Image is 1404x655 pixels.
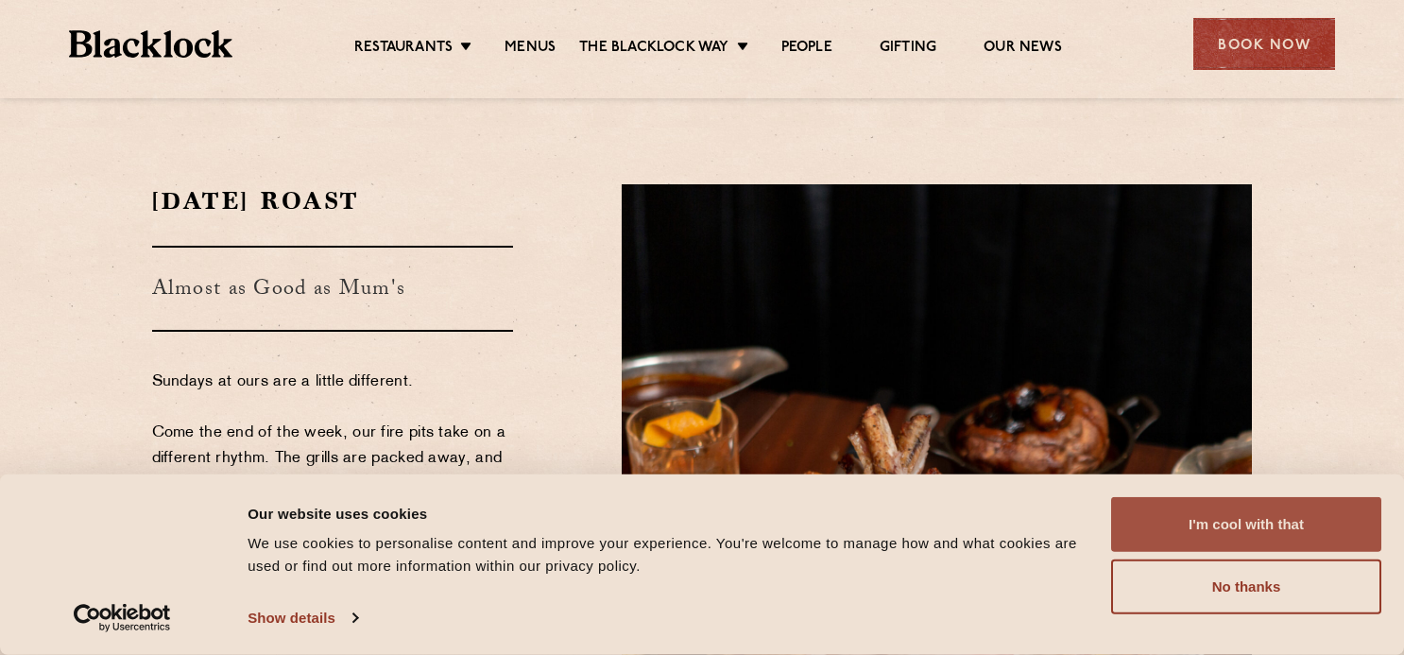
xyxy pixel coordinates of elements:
[248,604,357,632] a: Show details
[40,604,205,632] a: Usercentrics Cookiebot - opens in a new window
[248,502,1089,525] div: Our website uses cookies
[152,184,514,217] h2: [DATE] Roast
[1111,560,1381,614] button: No thanks
[69,30,232,58] img: BL_Textured_Logo-footer-cropped.svg
[984,39,1062,60] a: Our News
[1111,497,1381,552] button: I'm cool with that
[248,532,1089,577] div: We use cookies to personalise content and improve your experience. You're welcome to manage how a...
[880,39,936,60] a: Gifting
[579,39,728,60] a: The Blacklock Way
[354,39,453,60] a: Restaurants
[152,246,514,332] h3: Almost as Good as Mum's
[781,39,832,60] a: People
[505,39,556,60] a: Menus
[1193,18,1335,70] div: Book Now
